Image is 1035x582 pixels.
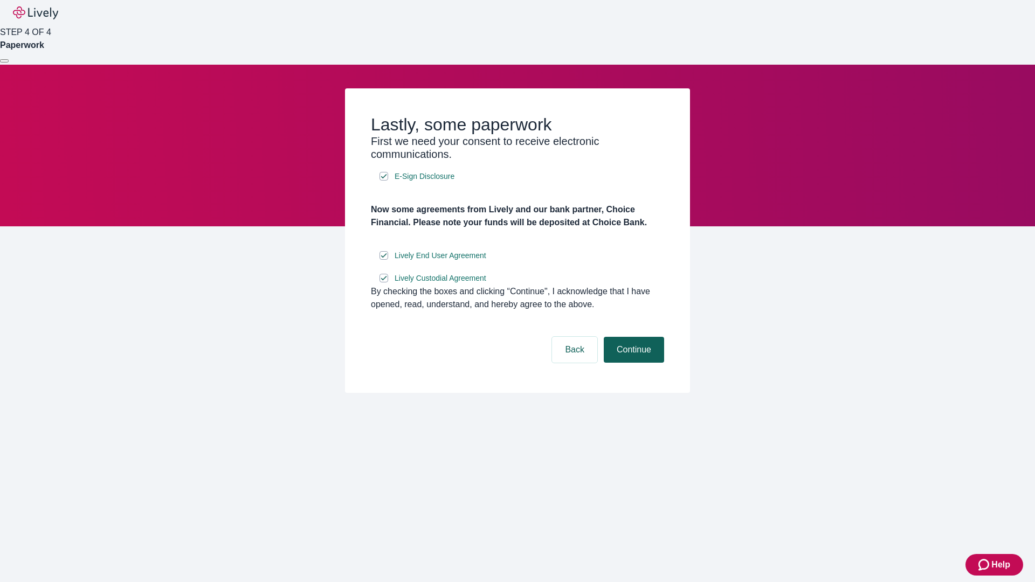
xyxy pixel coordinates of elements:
a: e-sign disclosure document [392,249,488,262]
span: E-Sign Disclosure [395,171,454,182]
span: Lively End User Agreement [395,250,486,261]
button: Continue [604,337,664,363]
h2: Lastly, some paperwork [371,114,664,135]
h4: Now some agreements from Lively and our bank partner, Choice Financial. Please note your funds wi... [371,203,664,229]
button: Back [552,337,597,363]
span: Help [991,558,1010,571]
a: e-sign disclosure document [392,272,488,285]
div: By checking the boxes and clicking “Continue", I acknowledge that I have opened, read, understand... [371,285,664,311]
span: Lively Custodial Agreement [395,273,486,284]
button: Zendesk support iconHelp [965,554,1023,576]
svg: Zendesk support icon [978,558,991,571]
h3: First we need your consent to receive electronic communications. [371,135,664,161]
a: e-sign disclosure document [392,170,457,183]
img: Lively [13,6,58,19]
